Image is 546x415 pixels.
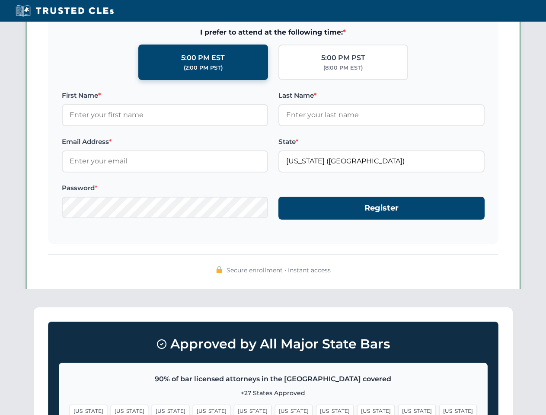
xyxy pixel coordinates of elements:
[62,183,268,193] label: Password
[278,104,485,126] input: Enter your last name
[321,52,365,64] div: 5:00 PM PST
[323,64,363,72] div: (8:00 PM EST)
[70,388,477,398] p: +27 States Approved
[62,150,268,172] input: Enter your email
[70,373,477,385] p: 90% of bar licensed attorneys in the [GEOGRAPHIC_DATA] covered
[278,137,485,147] label: State
[278,150,485,172] input: Florida (FL)
[62,27,485,38] span: I prefer to attend at the following time:
[227,265,331,275] span: Secure enrollment • Instant access
[278,90,485,101] label: Last Name
[13,4,116,17] img: Trusted CLEs
[278,197,485,220] button: Register
[59,332,488,356] h3: Approved by All Major State Bars
[62,137,268,147] label: Email Address
[62,104,268,126] input: Enter your first name
[62,90,268,101] label: First Name
[181,52,225,64] div: 5:00 PM EST
[216,266,223,273] img: 🔒
[184,64,223,72] div: (2:00 PM PST)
